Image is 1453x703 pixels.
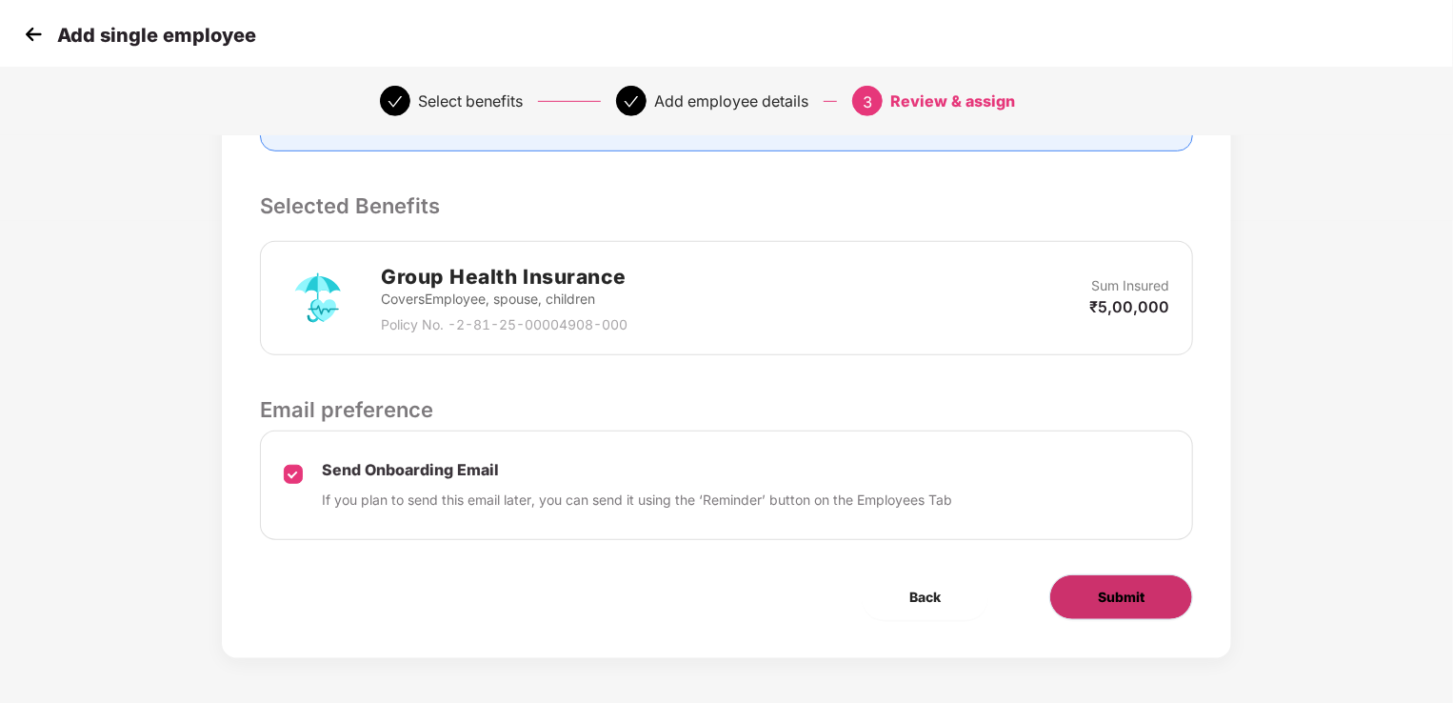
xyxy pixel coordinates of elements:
span: Submit [1098,587,1144,608]
p: Covers Employee, spouse, children [381,289,627,310]
span: check [624,94,639,110]
div: Review & assign [890,86,1015,116]
p: Policy No. - 2-81-25-00004908-000 [381,314,627,335]
button: Back [862,574,988,620]
span: Back [909,587,941,608]
h2: Group Health Insurance [381,261,627,292]
p: Selected Benefits [260,190,1193,222]
p: ₹5,00,000 [1089,296,1169,317]
span: 3 [863,92,872,111]
img: svg+xml;base64,PHN2ZyB4bWxucz0iaHR0cDovL3d3dy53My5vcmcvMjAwMC9zdmciIHdpZHRoPSIzMCIgaGVpZ2h0PSIzMC... [19,20,48,49]
button: Submit [1049,574,1193,620]
div: Select benefits [418,86,523,116]
p: Add single employee [57,24,256,47]
span: check [388,94,403,110]
p: Email preference [260,393,1193,426]
img: svg+xml;base64,PHN2ZyB4bWxucz0iaHR0cDovL3d3dy53My5vcmcvMjAwMC9zdmciIHdpZHRoPSI3MiIgaGVpZ2h0PSI3Mi... [284,264,352,332]
p: Send Onboarding Email [322,460,952,480]
div: Add employee details [654,86,808,116]
p: Sum Insured [1091,275,1169,296]
p: If you plan to send this email later, you can send it using the ‘Reminder’ button on the Employee... [322,490,952,511]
